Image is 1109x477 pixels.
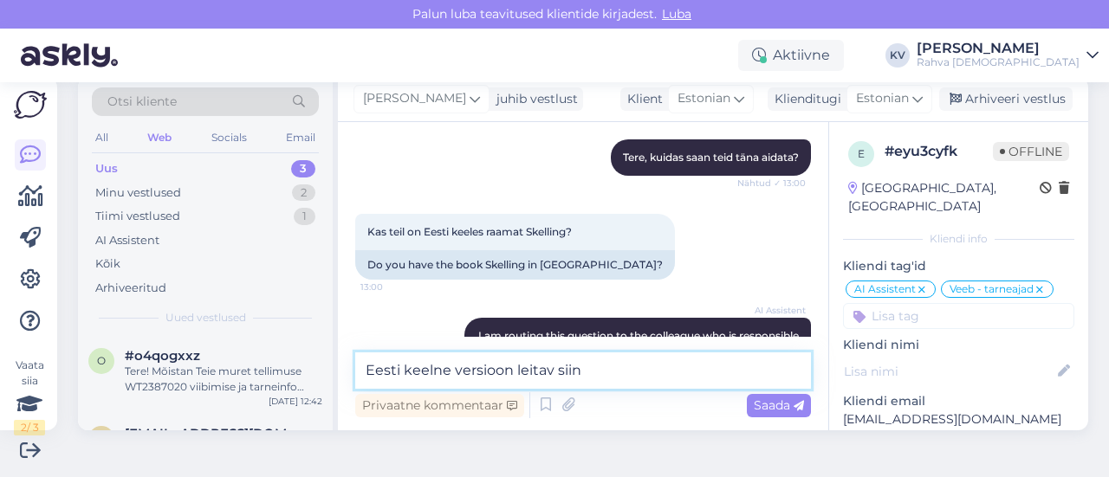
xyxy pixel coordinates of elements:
[165,310,246,326] span: Uued vestlused
[360,280,425,293] span: 13:00
[843,336,1074,354] p: Kliendi nimi
[97,354,106,367] span: o
[738,40,844,71] div: Aktiivne
[92,126,112,149] div: All
[843,410,1074,429] p: [EMAIL_ADDRESS][DOMAIN_NAME]
[125,364,322,395] div: Tere! Mõistan Teie muret tellimuse WT2387020 viibimise ja tarneinfo puudumise pärast. Edastan Tei...
[14,420,45,435] div: 2 / 3
[843,392,1074,410] p: Kliendi email
[291,160,315,177] div: 3
[678,89,730,108] span: Estonian
[843,231,1074,247] div: Kliendi info
[844,362,1054,381] input: Lisa nimi
[854,284,916,294] span: AI Assistent
[14,91,47,119] img: Askly Logo
[95,184,181,202] div: Minu vestlused
[657,6,697,22] span: Luba
[95,280,166,297] div: Arhiveeritud
[620,90,663,108] div: Klient
[355,250,675,280] div: Do you have the book Skelling in [GEOGRAPHIC_DATA]?
[95,160,118,177] div: Uus
[917,55,1080,69] div: Rahva [DEMOGRAPHIC_DATA]
[858,147,865,160] span: e
[125,348,200,364] span: #o4qogxxz
[843,303,1074,329] input: Lisa tag
[950,284,1034,294] span: Veeb - tarneajad
[208,126,250,149] div: Socials
[741,304,806,317] span: AI Assistent
[917,42,1099,69] a: [PERSON_NAME]Rahva [DEMOGRAPHIC_DATA]
[355,394,524,417] div: Privaatne kommentaar
[848,179,1040,216] div: [GEOGRAPHIC_DATA], [GEOGRAPHIC_DATA]
[363,89,466,108] span: [PERSON_NAME]
[478,329,801,373] span: I am routing this question to the colleague who is responsible for this topic. The reply might ta...
[623,151,799,164] span: Tere, kuidas saan teid täna aidata?
[917,42,1080,55] div: [PERSON_NAME]
[490,90,578,108] div: juhib vestlust
[269,395,322,408] div: [DATE] 12:42
[125,426,305,442] span: kalle.roosileht@gmail.com
[885,43,910,68] div: KV
[294,208,315,225] div: 1
[292,184,315,202] div: 2
[856,89,909,108] span: Estonian
[107,93,177,111] span: Otsi kliente
[144,126,175,149] div: Web
[14,358,45,435] div: Vaata siia
[768,90,841,108] div: Klienditugi
[95,232,159,249] div: AI Assistent
[355,352,811,389] textarea: Eesti keelne versioon leitav siin
[282,126,319,149] div: Email
[993,142,1069,161] span: Offline
[754,397,804,413] span: Saada
[95,255,120,273] div: Kõik
[737,177,806,190] span: Nähtud ✓ 13:00
[95,208,180,225] div: Tiimi vestlused
[939,87,1073,111] div: Arhiveeri vestlus
[885,141,993,162] div: # eyu3cyfk
[843,257,1074,275] p: Kliendi tag'id
[367,225,572,238] span: Kas teil on Eesti keeles raamat Skelling?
